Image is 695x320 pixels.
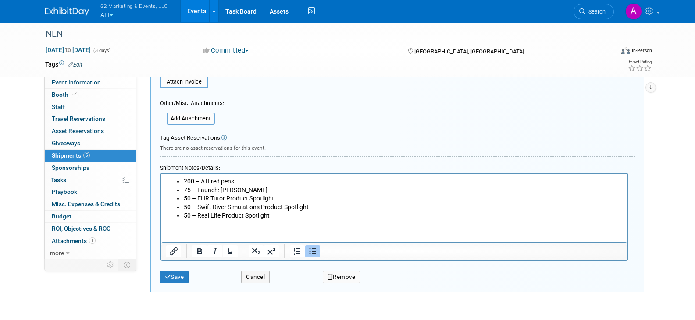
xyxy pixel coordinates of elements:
button: Bullet list [305,245,320,257]
a: ROI, Objectives & ROO [45,223,136,235]
span: to [64,46,72,53]
a: Attachments1 [45,235,136,247]
a: more [45,247,136,259]
span: Staff [52,103,65,110]
span: Budget [52,213,71,220]
div: NLN [43,26,601,42]
a: Edit [68,62,82,68]
button: Cancel [241,271,270,283]
span: more [50,250,64,257]
button: Bold [192,245,207,257]
a: Search [574,4,614,19]
button: Remove [323,271,360,283]
span: ROI, Objectives & ROO [52,225,110,232]
td: Toggle Event Tabs [118,259,136,271]
a: Sponsorships [45,162,136,174]
span: Tasks [51,176,66,183]
img: Format-Inperson.png [621,47,630,54]
span: G2 Marketing & Events, LLC [100,1,168,11]
a: Booth [45,89,136,101]
img: Anna Lerner [625,3,642,20]
button: Underline [223,245,238,257]
span: Attachments [52,237,96,244]
span: 5 [83,152,90,158]
span: Booth [52,91,78,98]
div: Tag Asset Reservations: [160,134,635,142]
td: Tags [45,60,82,69]
button: Italic [207,245,222,257]
button: Save [160,271,189,283]
a: Giveaways [45,137,136,149]
span: Misc. Expenses & Credits [52,200,120,207]
div: Event Rating [628,60,652,64]
a: Tasks [45,174,136,186]
td: Personalize Event Tab Strip [103,259,118,271]
a: Event Information [45,77,136,88]
div: Other/Misc. Attachments: [160,99,224,109]
span: 1 [89,237,96,244]
a: Misc. Expenses & Credits [45,198,136,210]
span: Event Information [52,79,101,86]
div: Shipment Notes/Details: [160,160,628,173]
div: In-Person [631,47,652,54]
img: ExhibitDay [45,7,89,16]
a: Playbook [45,186,136,198]
iframe: Rich Text Area [161,174,627,242]
span: Sponsorships [52,164,89,171]
a: Asset Reservations [45,125,136,137]
span: Giveaways [52,140,80,147]
span: [GEOGRAPHIC_DATA], [GEOGRAPHIC_DATA] [414,48,524,55]
button: Numbered list [290,245,305,257]
button: Insert/edit link [166,245,181,257]
a: Staff [45,101,136,113]
button: Committed [200,46,252,55]
a: Budget [45,211,136,222]
button: Subscript [249,245,264,257]
span: Travel Reservations [52,115,105,122]
span: Shipments [52,152,90,159]
div: Event Format [562,46,652,59]
span: (3 days) [93,48,111,53]
i: Booth reservation complete [72,92,77,97]
span: [DATE] [DATE] [45,46,91,54]
button: Superscript [264,245,279,257]
div: There are no asset reservations for this event. [160,142,635,152]
a: Travel Reservations [45,113,136,125]
span: Search [585,8,606,15]
span: Asset Reservations [52,127,104,134]
span: Playbook [52,188,77,195]
a: Shipments5 [45,150,136,162]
